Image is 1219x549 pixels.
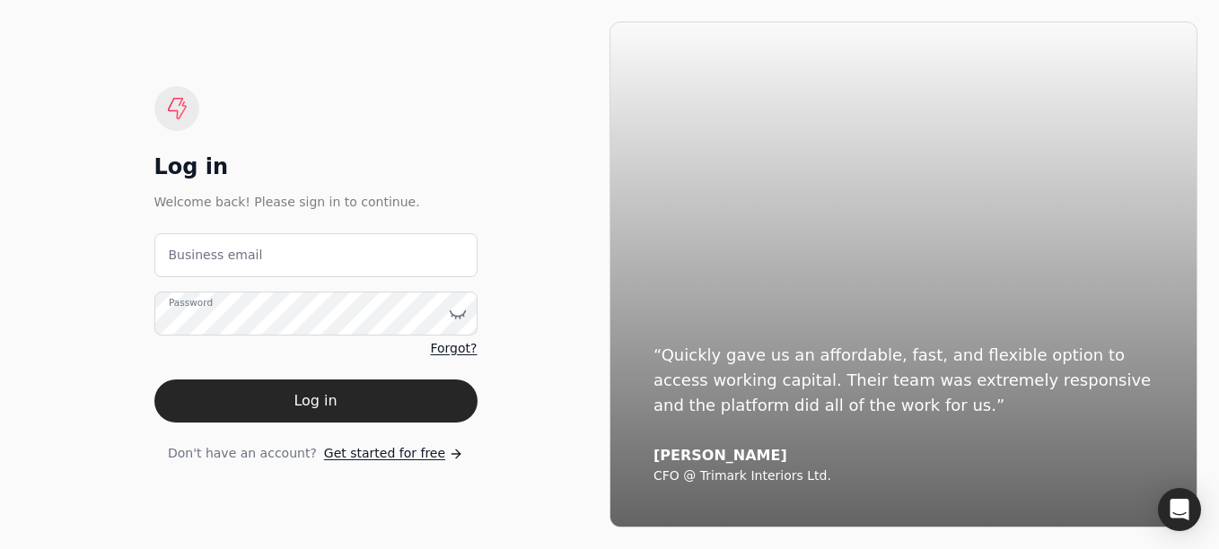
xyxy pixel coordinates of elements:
[154,192,478,212] div: Welcome back! Please sign in to continue.
[653,468,1153,484] div: CFO @ Trimark Interiors Ltd.
[430,339,477,358] a: Forgot?
[653,447,1153,465] div: [PERSON_NAME]
[169,246,263,265] label: Business email
[168,444,317,463] span: Don't have an account?
[324,444,445,463] span: Get started for free
[169,296,213,310] label: Password
[154,152,478,181] div: Log in
[154,379,478,423] button: Log in
[653,343,1153,418] div: “Quickly gave us an affordable, fast, and flexible option to access working capital. Their team w...
[324,444,463,463] a: Get started for free
[1158,488,1201,531] div: Open Intercom Messenger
